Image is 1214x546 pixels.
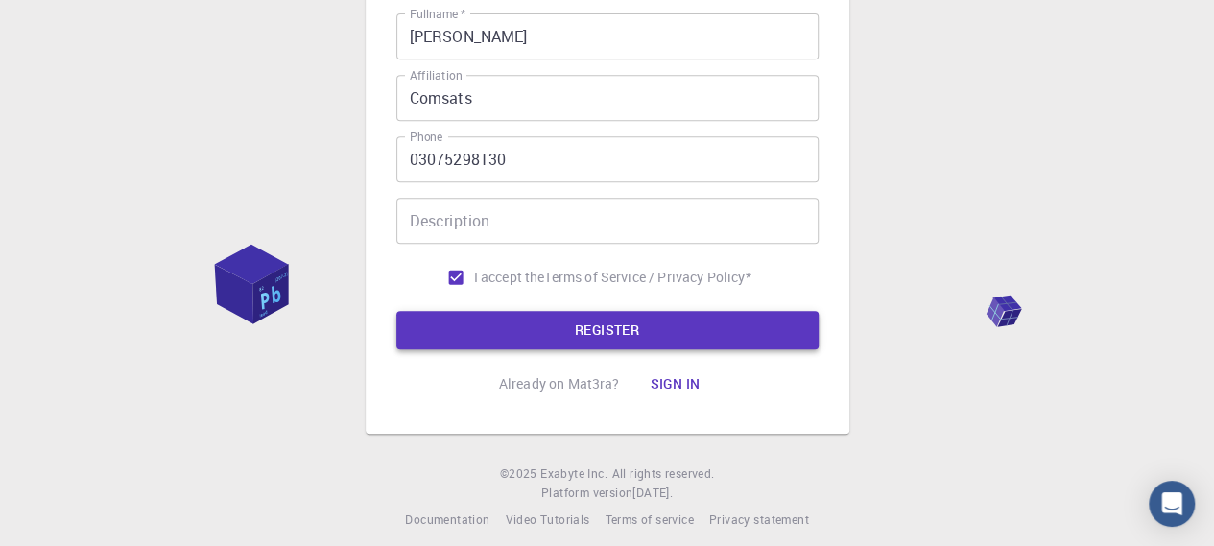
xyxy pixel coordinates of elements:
[505,511,589,527] span: Video Tutorials
[410,67,462,83] label: Affiliation
[605,510,693,530] a: Terms of service
[709,510,809,530] a: Privacy statement
[396,311,819,349] button: REGISTER
[505,510,589,530] a: Video Tutorials
[540,465,607,481] span: Exabyte Inc.
[1149,481,1195,527] div: Open Intercom Messenger
[611,464,714,484] span: All rights reserved.
[632,485,673,500] span: [DATE] .
[541,484,632,503] span: Platform version
[605,511,693,527] span: Terms of service
[544,268,750,287] p: Terms of Service / Privacy Policy *
[632,484,673,503] a: [DATE].
[634,365,715,403] button: Sign in
[499,374,620,393] p: Already on Mat3ra?
[410,129,442,145] label: Phone
[405,511,489,527] span: Documentation
[540,464,607,484] a: Exabyte Inc.
[709,511,809,527] span: Privacy statement
[405,510,489,530] a: Documentation
[500,464,540,484] span: © 2025
[544,268,750,287] a: Terms of Service / Privacy Policy*
[410,6,465,22] label: Fullname
[474,268,545,287] span: I accept the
